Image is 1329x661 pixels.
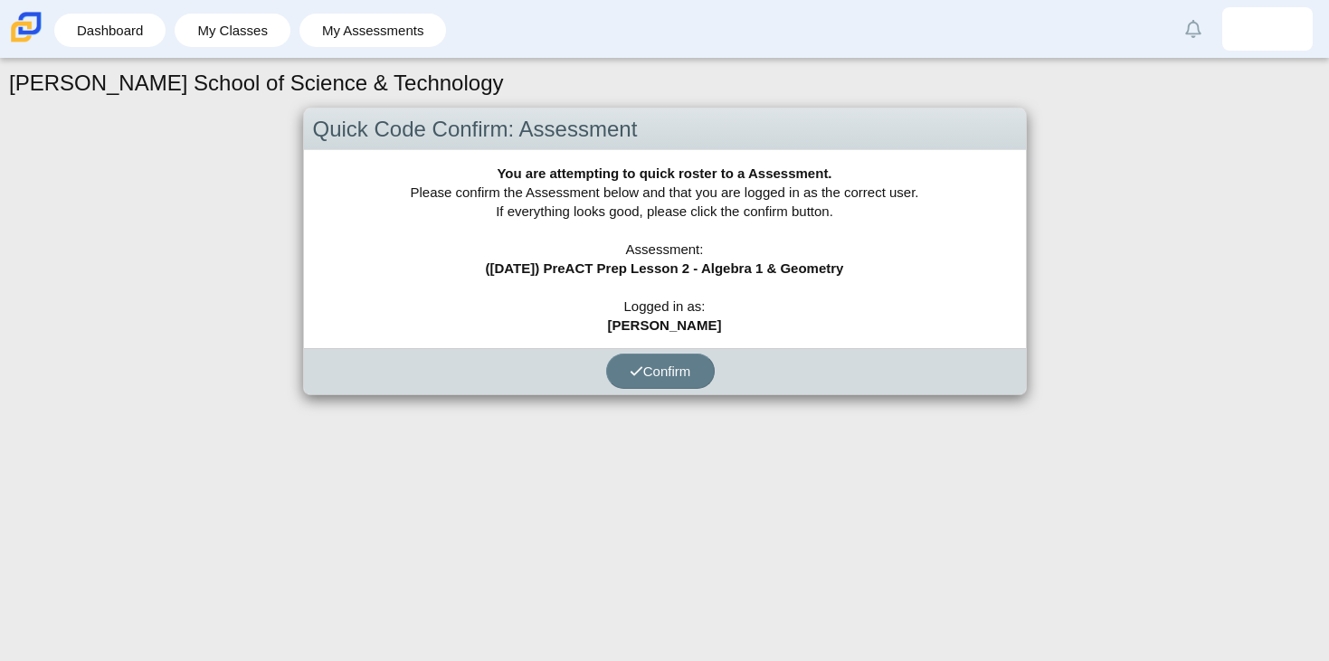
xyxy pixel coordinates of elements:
[304,109,1026,151] div: Quick Code Confirm: Assessment
[606,354,715,389] button: Confirm
[7,33,45,49] a: Carmen School of Science & Technology
[63,14,157,47] a: Dashboard
[7,8,45,46] img: Carmen School of Science & Technology
[497,165,831,181] b: You are attempting to quick roster to a Assessment.
[309,14,438,47] a: My Assessments
[630,364,691,379] span: Confirm
[9,68,504,99] h1: [PERSON_NAME] School of Science & Technology
[1222,7,1313,51] a: ximena.reyes.ztSzpK
[184,14,281,47] a: My Classes
[1173,9,1213,49] a: Alerts
[1253,14,1282,43] img: ximena.reyes.ztSzpK
[608,317,722,333] b: [PERSON_NAME]
[486,260,844,276] b: ([DATE]) PreACT Prep Lesson 2 - Algebra 1 & Geometry
[304,150,1026,348] div: Please confirm the Assessment below and that you are logged in as the correct user. If everything...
